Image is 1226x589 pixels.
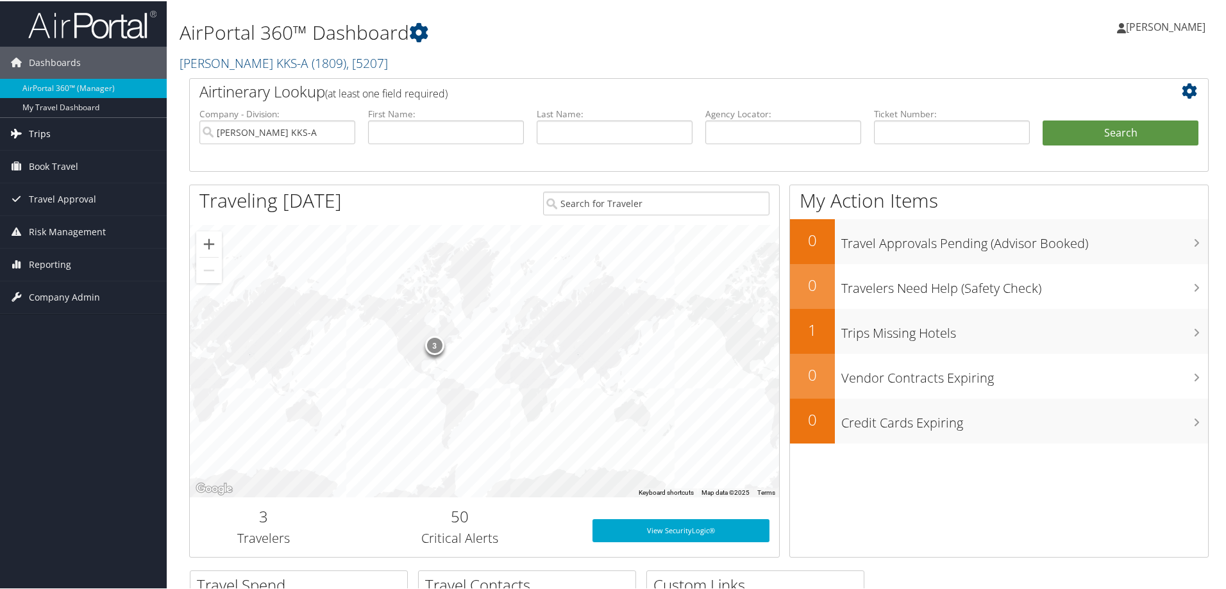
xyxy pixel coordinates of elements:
[537,106,693,119] label: Last Name:
[790,318,835,340] h2: 1
[1043,119,1198,145] button: Search
[29,215,106,247] span: Risk Management
[790,363,835,385] h2: 0
[757,488,775,495] a: Terms (opens in new tab)
[29,280,100,312] span: Company Admin
[180,53,388,71] a: [PERSON_NAME] KKS-A
[592,518,769,541] a: View SecurityLogic®
[312,53,346,71] span: ( 1809 )
[790,308,1208,353] a: 1Trips Missing Hotels
[325,85,448,99] span: (at least one field required)
[180,18,872,45] h1: AirPortal 360™ Dashboard
[193,479,235,496] img: Google
[790,408,835,429] h2: 0
[790,273,835,295] h2: 0
[701,488,750,495] span: Map data ©2025
[199,528,328,546] h3: Travelers
[841,361,1208,386] h3: Vendor Contracts Expiring
[790,263,1208,308] a: 0Travelers Need Help (Safety Check)
[29,182,96,214] span: Travel Approval
[1126,19,1205,33] span: [PERSON_NAME]
[790,397,1208,442] a: 0Credit Cards Expiring
[199,106,355,119] label: Company - Division:
[705,106,861,119] label: Agency Locator:
[196,256,222,282] button: Zoom out
[346,53,388,71] span: , [ 5207 ]
[28,8,156,38] img: airportal-logo.png
[790,186,1208,213] h1: My Action Items
[790,228,835,250] h2: 0
[29,46,81,78] span: Dashboards
[199,504,328,526] h2: 3
[199,79,1114,101] h2: Airtinerary Lookup
[193,479,235,496] a: Open this area in Google Maps (opens a new window)
[424,335,444,354] div: 3
[841,227,1208,251] h3: Travel Approvals Pending (Advisor Booked)
[196,230,222,256] button: Zoom in
[29,149,78,181] span: Book Travel
[841,406,1208,431] h3: Credit Cards Expiring
[368,106,524,119] label: First Name:
[29,247,71,279] span: Reporting
[874,106,1030,119] label: Ticket Number:
[543,190,769,214] input: Search for Traveler
[841,272,1208,296] h3: Travelers Need Help (Safety Check)
[841,317,1208,341] h3: Trips Missing Hotels
[790,218,1208,263] a: 0Travel Approvals Pending (Advisor Booked)
[790,353,1208,397] a: 0Vendor Contracts Expiring
[347,528,573,546] h3: Critical Alerts
[1117,6,1218,45] a: [PERSON_NAME]
[639,487,694,496] button: Keyboard shortcuts
[347,504,573,526] h2: 50
[199,186,342,213] h1: Traveling [DATE]
[29,117,51,149] span: Trips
